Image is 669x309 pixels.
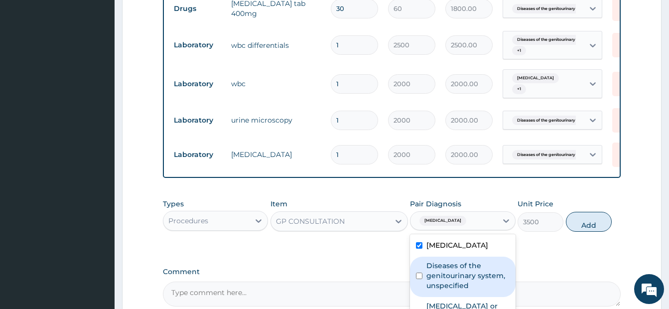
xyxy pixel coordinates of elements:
label: Item [270,199,287,209]
span: Diseases of the genitourinary ... [512,35,584,45]
td: wbc differentials [226,35,326,55]
label: [MEDICAL_DATA] [426,240,488,250]
td: Laboratory [169,111,226,130]
label: Pair Diagnosis [410,199,461,209]
img: d_794563401_company_1708531726252_794563401 [18,50,40,75]
span: Diseases of the genitourinary ... [512,4,584,14]
span: + 1 [512,84,526,94]
label: Comment [163,268,621,276]
label: Types [163,200,184,208]
td: Laboratory [169,146,226,164]
span: [MEDICAL_DATA] [512,73,559,83]
span: Diseases of the genitourinary ... [512,116,584,126]
span: [MEDICAL_DATA] [419,216,466,226]
div: Minimize live chat window [163,5,187,29]
td: urine microscopy [226,110,326,130]
span: Diseases of the genitourinary ... [512,150,584,160]
span: We're online! [58,92,137,192]
span: + 1 [512,46,526,56]
td: [MEDICAL_DATA] [226,145,326,164]
td: Laboratory [169,36,226,54]
button: Add [566,212,612,232]
div: Procedures [168,216,208,226]
td: Laboratory [169,75,226,93]
label: Diseases of the genitourinary system, unspecified [426,261,509,291]
td: wbc [226,74,326,94]
div: Chat with us now [52,56,167,69]
textarea: Type your message and hit 'Enter' [5,204,190,239]
label: Unit Price [518,199,553,209]
div: GP CONSULTATION [276,216,345,226]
